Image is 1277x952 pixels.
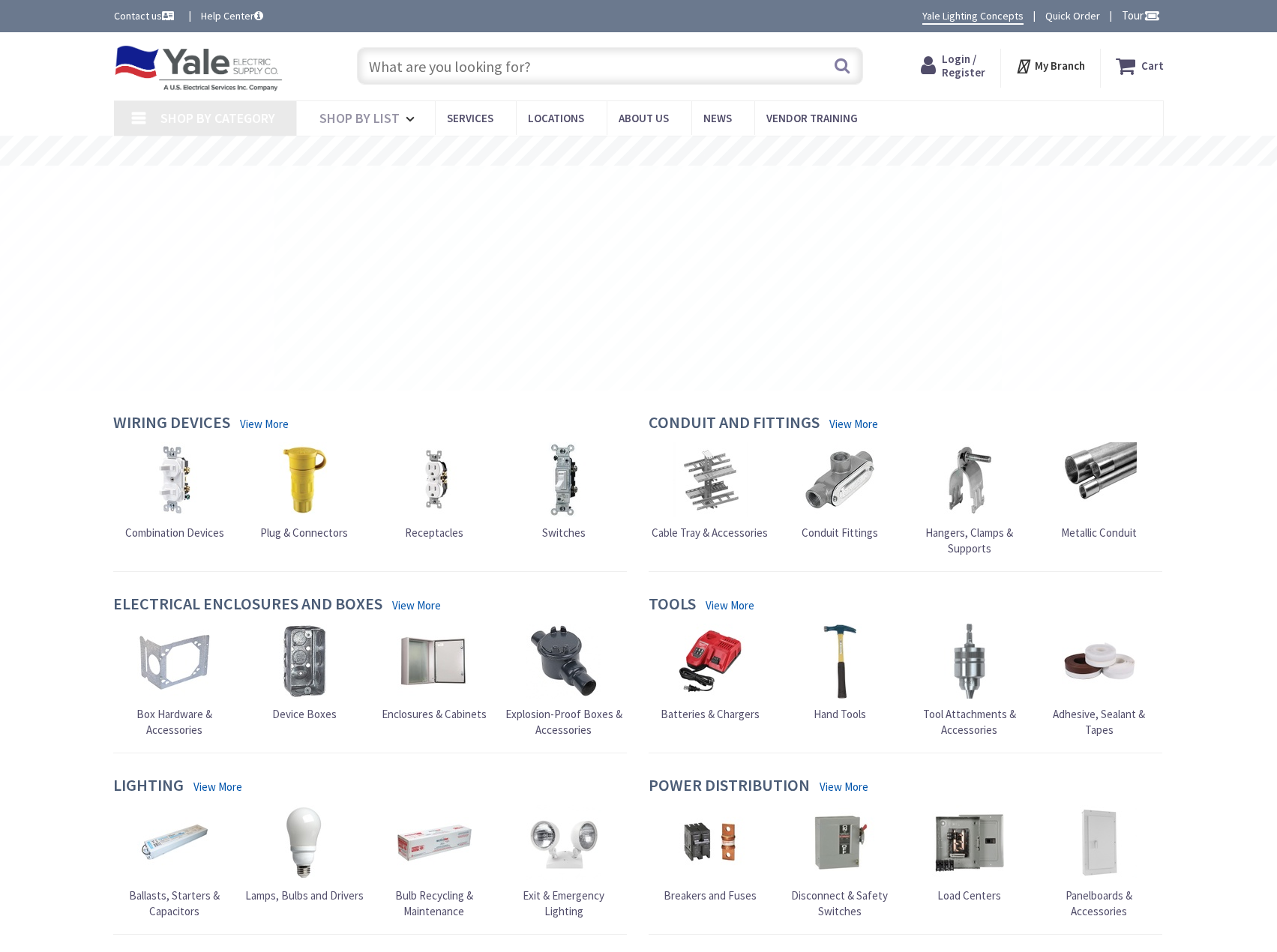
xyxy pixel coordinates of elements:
[664,888,757,903] span: Breakers and Fuses
[137,624,212,699] img: Box Hardware & Accessories
[392,597,441,613] a: View More
[778,805,901,920] a: Disconnect & Safety Switches Disconnect & Safety Switches
[395,888,473,918] span: Bulb Recycling & Maintenance
[1066,888,1132,918] span: Panelboards & Accessories
[1122,8,1160,22] span: Tour
[932,805,1007,903] a: Load Centers Load Centers
[260,442,348,540] a: Plug & Connectors Plug & Connectors
[937,888,1001,903] span: Load Centers
[649,413,820,435] h4: Conduit and Fittings
[397,805,472,880] img: Bulb Recycling & Maintenance
[1035,58,1085,73] strong: My Branch
[1061,442,1137,540] a: Metallic Conduit Metallic Conduit
[802,805,877,880] img: Disconnect & Safety Switches
[397,442,472,517] img: Receptacles
[113,805,236,920] a: Ballasts, Starters & Capacitors Ballasts, Starters & Capacitors
[649,594,696,616] h4: Tools
[240,416,289,432] a: View More
[802,624,877,722] a: Hand Tools Hand Tools
[908,624,1031,738] a: Tool Attachments & Accessories Tool Attachments & Accessories
[802,624,877,699] img: Hand Tools
[619,111,669,125] span: About Us
[245,805,364,903] a: Lamps, Bulbs and Drivers Lamps, Bulbs and Drivers
[814,707,866,721] span: Hand Tools
[1045,8,1100,23] a: Quick Order
[923,707,1016,737] span: Tool Attachments & Accessories
[245,888,364,903] span: Lamps, Bulbs and Drivers
[921,52,985,79] a: Login / Register
[526,805,601,880] img: Exit & Emergency Lighting
[526,442,601,540] a: Switches Switches
[397,442,472,540] a: Receptacles Receptacles
[932,442,1007,517] img: Hangers, Clamps & Supports
[502,624,625,738] a: Explosion-Proof Boxes & Accessories Explosion-Proof Boxes & Accessories
[397,624,472,699] img: Enclosures & Cabinets
[649,776,810,798] h4: Power Distribution
[1015,52,1085,79] div: My Branch
[523,888,604,918] span: Exit & Emergency Lighting
[526,442,601,517] img: Switches
[113,624,236,738] a: Box Hardware & Accessories Box Hardware & Accessories
[664,805,757,903] a: Breakers and Fuses Breakers and Fuses
[373,805,496,920] a: Bulb Recycling & Maintenance Bulb Recycling & Maintenance
[160,109,275,127] span: Shop By Category
[114,8,177,23] a: Contact us
[113,776,184,798] h4: Lighting
[447,111,493,125] span: Services
[673,624,748,699] img: Batteries & Chargers
[908,442,1031,557] a: Hangers, Clamps & Supports Hangers, Clamps & Supports
[267,624,342,722] a: Device Boxes Device Boxes
[703,111,732,125] span: News
[267,805,342,880] img: Lamps, Bulbs and Drivers
[357,47,863,85] input: What are you looking for?
[661,624,760,722] a: Batteries & Chargers Batteries & Chargers
[267,442,342,517] img: Plug & Connectors
[1062,624,1137,699] img: Adhesive, Sealant & Tapes
[193,779,242,795] a: View More
[932,805,1007,880] img: Load Centers
[652,442,768,540] a: Cable Tray & Accessories Cable Tray & Accessories
[405,525,463,540] span: Receptacles
[1116,52,1164,79] a: Cart
[820,779,868,795] a: View More
[791,888,888,918] span: Disconnect & Safety Switches
[267,624,342,699] img: Device Boxes
[382,624,487,722] a: Enclosures & Cabinets Enclosures & Cabinets
[802,525,878,540] span: Conduit Fittings
[502,805,625,920] a: Exit & Emergency Lighting Exit & Emergency Lighting
[652,525,768,540] span: Cable Tray & Accessories
[137,442,212,517] img: Combination Devices
[673,805,748,880] img: Breakers and Fuses
[505,707,622,737] span: Explosion-Proof Boxes & Accessories
[942,52,985,79] span: Login / Register
[1038,624,1161,738] a: Adhesive, Sealant & Tapes Adhesive, Sealant & Tapes
[137,805,212,880] img: Ballasts, Starters & Capacitors
[932,624,1007,699] img: Tool Attachments & Accessories
[542,525,586,540] span: Switches
[113,413,230,435] h4: Wiring Devices
[925,525,1013,555] span: Hangers, Clamps & Supports
[1053,707,1145,737] span: Adhesive, Sealant & Tapes
[1038,805,1161,920] a: Panelboards & Accessories Panelboards & Accessories
[114,45,283,91] img: Yale Electric Supply Co.
[129,888,220,918] span: Ballasts, Starters & Capacitors
[272,707,337,721] span: Device Boxes
[260,525,348,540] span: Plug & Connectors
[1141,52,1164,79] strong: Cart
[113,594,382,616] h4: Electrical Enclosures and Boxes
[201,8,263,23] a: Help Center
[829,416,878,432] a: View More
[1062,805,1137,880] img: Panelboards & Accessories
[125,442,224,540] a: Combination Devices Combination Devices
[706,597,754,613] a: View More
[528,111,584,125] span: Locations
[922,8,1024,25] a: Yale Lighting Concepts
[802,442,877,517] img: Conduit Fittings
[1062,442,1137,517] img: Metallic Conduit
[136,707,212,737] span: Box Hardware & Accessories
[673,442,748,517] img: Cable Tray & Accessories
[526,624,601,699] img: Explosion-Proof Boxes & Accessories
[661,707,760,721] span: Batteries & Chargers
[382,707,487,721] span: Enclosures & Cabinets
[766,111,858,125] span: Vendor Training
